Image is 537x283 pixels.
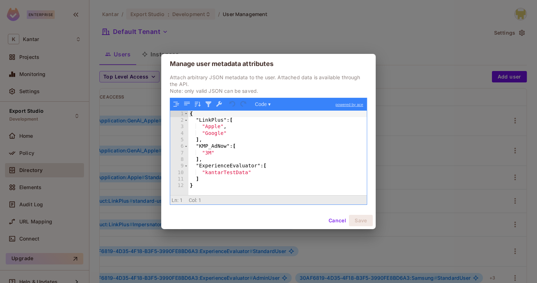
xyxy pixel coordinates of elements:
span: 1 [198,197,201,203]
button: Save [349,215,373,226]
div: 9 [170,163,188,169]
button: Code ▾ [252,100,273,109]
div: 2 [170,117,188,123]
div: 7 [170,150,188,156]
div: 12 [170,182,188,189]
div: 1 [170,111,188,117]
a: powered by ace [332,98,367,111]
button: Undo last action (Ctrl+Z) [228,100,237,109]
p: Attach arbitrary JSON metadata to the user. Attached data is available through the API. Note: onl... [170,74,367,94]
span: Ln: [172,197,178,203]
div: 3 [170,123,188,130]
div: 8 [170,156,188,163]
div: 6 [170,143,188,150]
button: Redo (Ctrl+Shift+Z) [239,100,248,109]
button: Repair JSON: fix quotes and escape characters, remove comments and JSONP notation, turn JavaScrip... [215,100,224,109]
button: Compact JSON data, remove all whitespaces (Ctrl+Shift+I) [182,100,192,109]
button: Cancel [326,215,349,226]
div: 10 [170,170,188,176]
span: Col: [189,197,197,203]
button: Filter, sort, or transform contents [204,100,213,109]
button: Sort contents [193,100,202,109]
div: 11 [170,176,188,182]
div: 4 [170,130,188,137]
button: Format JSON data, with proper indentation and line feeds (Ctrl+I) [172,100,181,109]
h2: Manage user metadata attributes [161,54,376,74]
div: 5 [170,137,188,143]
span: 1 [180,197,183,203]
